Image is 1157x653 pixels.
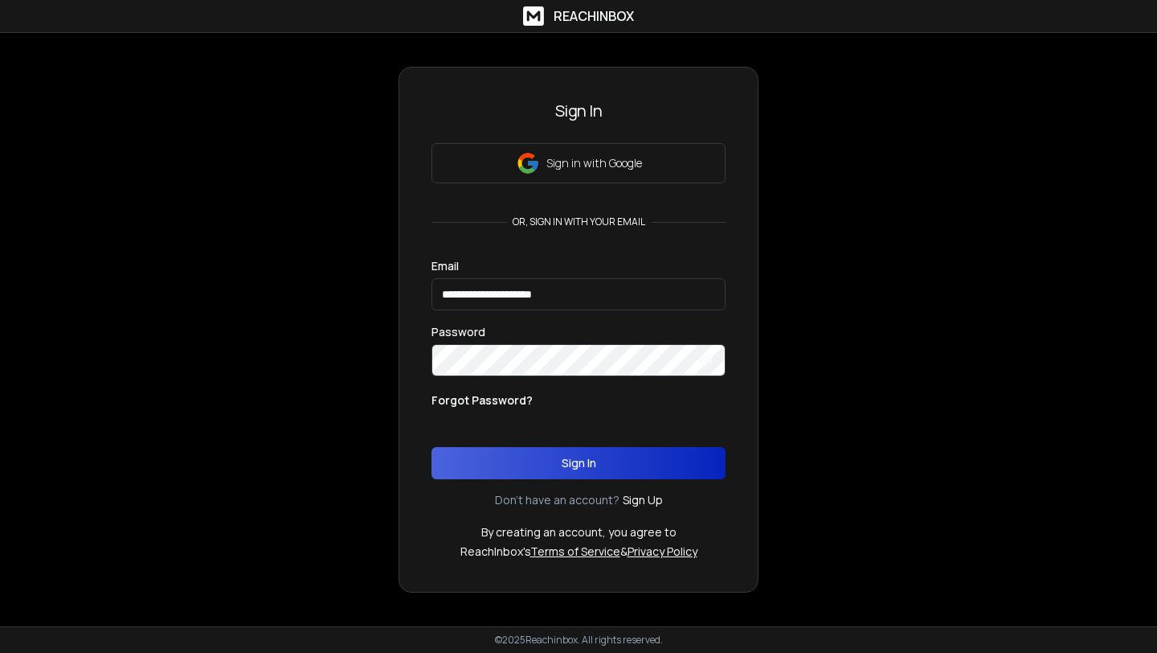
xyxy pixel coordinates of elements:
label: Password [431,326,485,338]
p: Sign in with Google [546,155,642,171]
label: Email [431,261,459,272]
a: Sign Up [623,492,663,508]
a: ReachInbox [523,6,634,26]
p: By creating an account, you agree to [481,524,677,540]
p: Forgot Password? [431,392,533,409]
p: or, sign in with your email [506,216,652,228]
p: © 2025 Reachinbox. All rights reserved. [495,634,663,647]
button: Sign in with Google [431,143,726,183]
h1: ReachInbox [554,6,634,26]
a: Terms of Service [530,544,620,559]
p: Don't have an account? [495,492,619,508]
h3: Sign In [431,100,726,122]
button: Sign In [431,447,726,479]
a: Privacy Policy [628,544,697,559]
p: ReachInbox's & [460,544,697,560]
